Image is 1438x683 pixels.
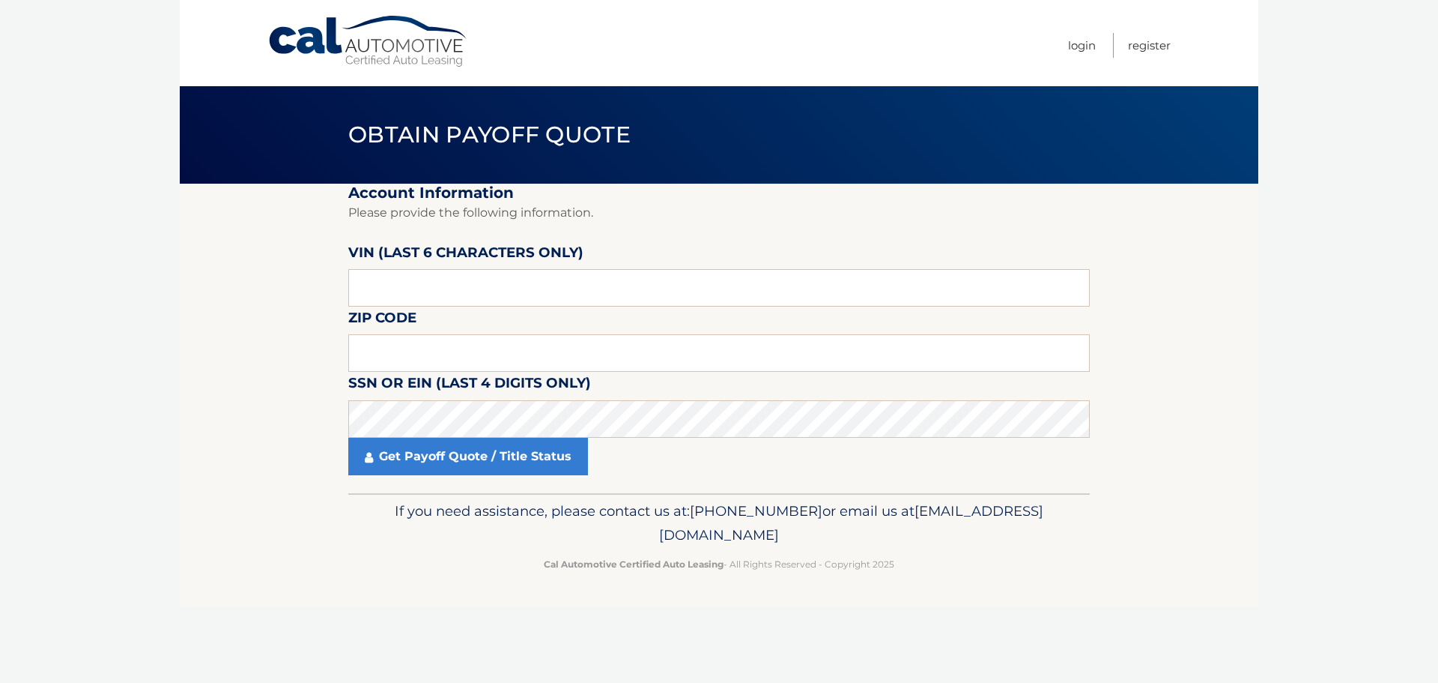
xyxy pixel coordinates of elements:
label: VIN (last 6 characters only) [348,241,583,269]
span: Obtain Payoff Quote [348,121,631,148]
label: SSN or EIN (last 4 digits only) [348,372,591,400]
span: [PHONE_NUMBER] [690,502,822,520]
p: If you need assistance, please contact us at: or email us at [358,499,1080,547]
label: Zip Code [348,307,416,334]
p: Please provide the following information. [348,202,1090,223]
a: Cal Automotive [267,15,470,68]
a: Get Payoff Quote / Title Status [348,438,588,475]
a: Login [1068,33,1096,58]
a: Register [1128,33,1171,58]
p: - All Rights Reserved - Copyright 2025 [358,556,1080,572]
h2: Account Information [348,184,1090,202]
strong: Cal Automotive Certified Auto Leasing [544,559,723,570]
